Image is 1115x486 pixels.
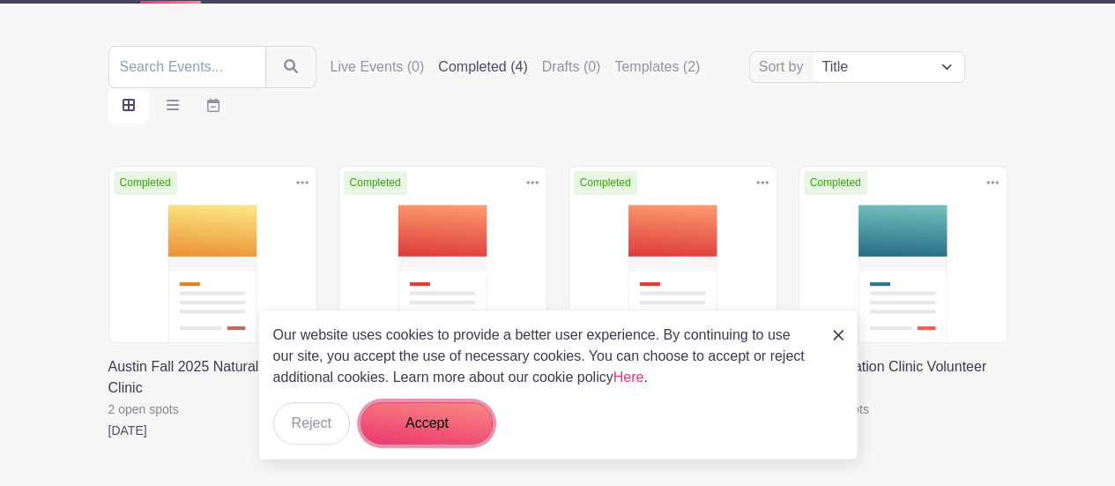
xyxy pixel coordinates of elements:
[361,402,493,445] button: Accept
[273,402,350,445] button: Reject
[542,56,601,78] label: Drafts (0)
[613,370,644,385] a: Here
[438,56,527,78] label: Completed (4)
[759,56,809,78] label: Sort by
[614,56,700,78] label: Templates (2)
[331,56,425,78] label: Live Events (0)
[108,88,234,123] div: order and view
[108,46,266,88] input: Search Events...
[833,330,844,340] img: close_button-5f87c8562297e5c2d7936805f587ecaba9071eb48480494691a3f1689db116b3.svg
[273,325,814,388] p: Our website uses cookies to provide a better user experience. By continuing to use our site, you ...
[331,56,701,78] div: filters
